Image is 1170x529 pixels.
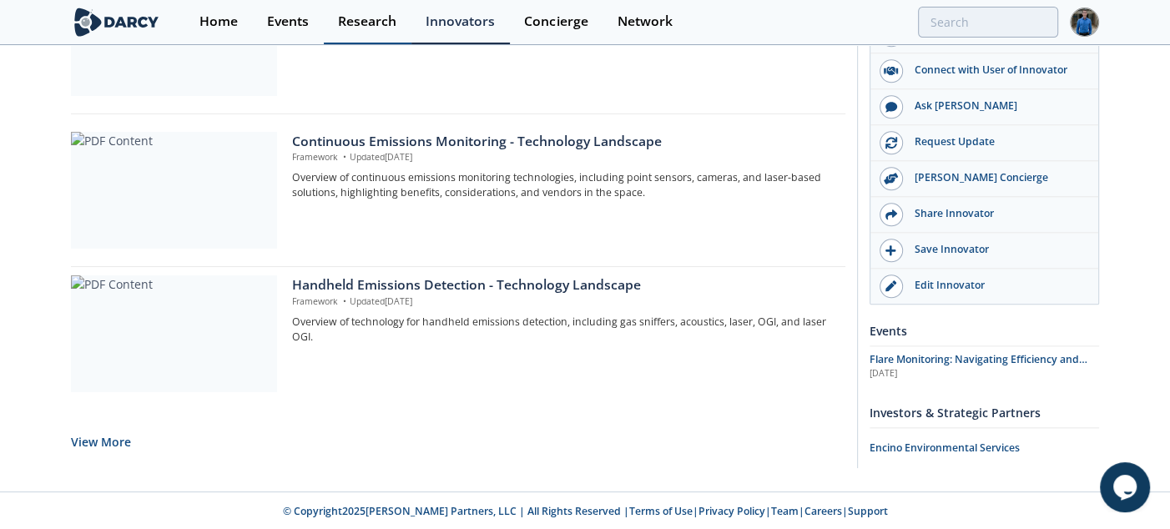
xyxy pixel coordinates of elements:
[848,504,888,518] a: Support
[870,352,1087,381] span: Flare Monitoring: Navigating Efficiency and Compliance
[292,132,834,152] div: Continuous Emissions Monitoring - Technology Landscape
[903,98,1090,113] div: Ask [PERSON_NAME]
[71,275,845,392] a: PDF Content Handheld Emissions Detection - Technology Landscape Framework •Updated[DATE] Overview...
[267,15,309,28] div: Events
[903,170,1090,185] div: [PERSON_NAME] Concierge
[870,316,1099,345] div: Events
[870,441,1099,456] div: Encino Environmental Services
[870,269,1098,304] a: Edit Innovator
[870,352,1099,380] a: Flare Monitoring: Navigating Efficiency and Compliance [DATE]
[870,398,1099,427] div: Investors & Strategic Partners
[870,434,1099,463] a: Encino Environmental Services
[698,504,765,518] a: Privacy Policy
[903,278,1090,293] div: Edit Innovator
[1100,462,1153,512] iframe: chat widget
[903,206,1090,221] div: Share Innovator
[903,242,1090,257] div: Save Innovator
[74,504,1096,519] p: © Copyright 2025 [PERSON_NAME] Partners, LLC | All Rights Reserved | | | | |
[292,295,834,309] p: Framework Updated [DATE]
[71,421,131,462] button: load more
[338,15,396,28] div: Research
[918,7,1058,38] input: Advanced Search
[903,134,1090,149] div: Request Update
[340,151,350,163] span: •
[903,63,1090,78] div: Connect with User of Innovator
[524,15,588,28] div: Concierge
[804,504,842,518] a: Careers
[292,315,834,345] p: Overview of technology for handheld emissions detection, including gas sniffers, acoustics, laser...
[292,151,834,164] p: Framework Updated [DATE]
[870,367,1099,380] div: [DATE]
[292,170,834,201] p: Overview of continuous emissions monitoring technologies, including point sensors, cameras, and l...
[71,8,162,37] img: logo-wide.svg
[629,504,693,518] a: Terms of Use
[199,15,238,28] div: Home
[292,275,834,295] div: Handheld Emissions Detection - Technology Landscape
[71,132,845,249] a: PDF Content Continuous Emissions Monitoring - Technology Landscape Framework •Updated[DATE] Overv...
[426,15,495,28] div: Innovators
[771,504,799,518] a: Team
[1070,8,1099,37] img: Profile
[870,233,1098,269] button: Save Innovator
[340,295,350,307] span: •
[617,15,672,28] div: Network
